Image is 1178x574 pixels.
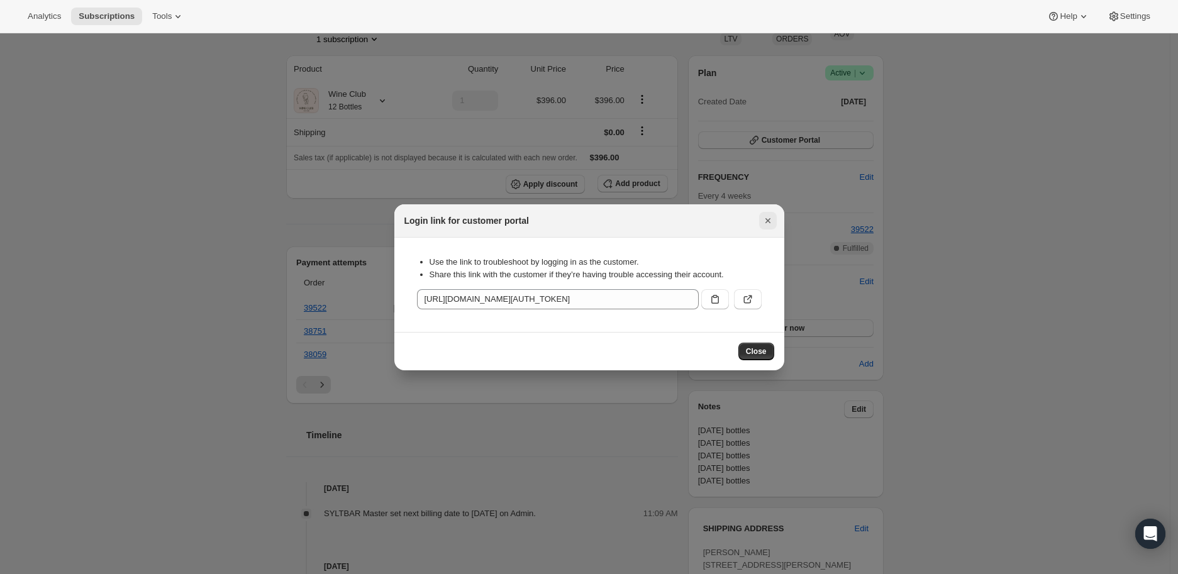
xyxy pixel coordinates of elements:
span: Tools [152,11,172,21]
h2: Login link for customer portal [404,214,529,227]
span: Analytics [28,11,61,21]
li: Use the link to troubleshoot by logging in as the customer. [430,256,762,268]
button: Settings [1100,8,1158,25]
span: Help [1060,11,1077,21]
li: Share this link with the customer if they’re having trouble accessing their account. [430,268,762,281]
span: Subscriptions [79,11,135,21]
button: Close [738,343,774,360]
button: Tools [145,8,192,25]
button: Close [759,212,777,229]
div: Open Intercom Messenger [1135,519,1165,549]
button: Help [1040,8,1097,25]
span: Settings [1120,11,1150,21]
button: Analytics [20,8,69,25]
span: Close [746,346,767,356]
button: Subscriptions [71,8,142,25]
